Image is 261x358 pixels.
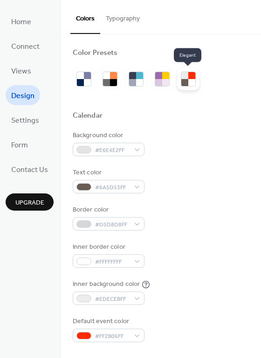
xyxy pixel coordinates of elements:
span: Design [11,89,34,103]
span: Views [11,64,31,79]
span: Upgrade [15,198,44,208]
div: Calendar [73,111,103,121]
a: Connect [6,36,45,56]
span: #E6E4E2FF [95,146,130,155]
span: Settings [11,113,39,128]
span: #6A5D53FF [95,183,130,192]
a: Design [6,85,40,105]
a: Home [6,11,37,31]
span: #FFFFFFFF [95,257,130,267]
div: Color Presets [73,48,117,58]
div: Background color [73,131,143,140]
span: Home [11,15,31,29]
span: #D5D8D8FF [95,220,130,230]
a: Views [6,60,37,80]
span: Connect [11,40,40,54]
div: Border color [73,205,143,215]
span: Elegant [174,48,201,62]
div: Inner background color [73,279,140,289]
span: Contact Us [11,163,48,177]
div: Default event color [73,317,143,326]
span: #FF2B06FF [95,331,130,341]
span: Form [11,138,28,152]
a: Contact Us [6,159,54,179]
div: Inner border color [73,242,143,252]
div: Text color [73,168,143,178]
span: #EDECEBFF [95,294,130,304]
button: Upgrade [6,193,54,211]
a: Settings [6,110,45,130]
a: Form [6,134,34,154]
